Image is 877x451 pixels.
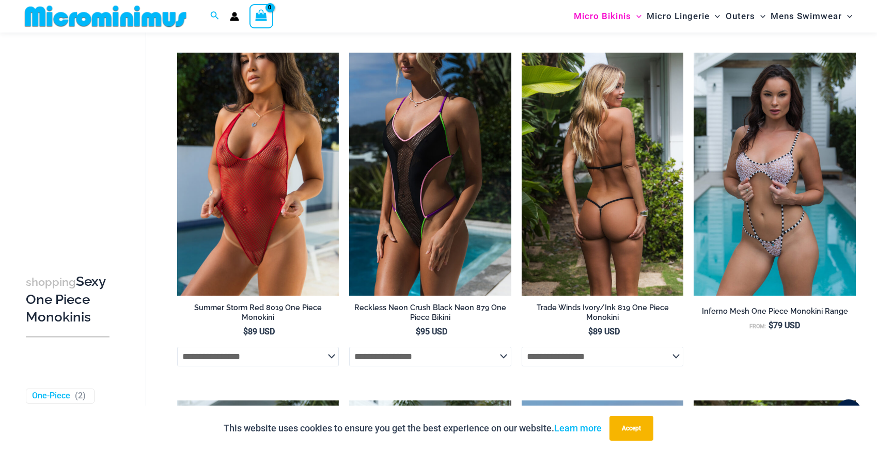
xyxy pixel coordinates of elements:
p: This website uses cookies to ensure you get the best experience on our website. [224,421,602,436]
a: Search icon link [210,10,220,23]
a: Inferno Mesh Black White 8561 One Piece 05Inferno Mesh Olive Fuchsia 8561 One Piece 03Inferno Mes... [694,53,856,295]
a: Reckless Neon Crush Black Neon 879 One Piece 01Reckless Neon Crush Black Neon 879 One Piece 09Rec... [349,53,511,295]
h3: Sexy One Piece Monokinis [26,273,109,326]
a: Trade Winds IvoryInk 819 One Piece 06Trade Winds IvoryInk 819 One Piece 03Trade Winds IvoryInk 81... [522,53,684,295]
img: Reckless Neon Crush Black Neon 879 One Piece 01 [349,53,511,295]
a: Summer Storm Red 8019 One Piece 04Summer Storm Red 8019 One Piece 03Summer Storm Red 8019 One Pie... [177,53,339,295]
a: One-Piece [32,391,70,401]
h2: Inferno Mesh One Piece Monokini Range [694,307,856,316]
a: Micro LingerieMenu ToggleMenu Toggle [644,3,723,29]
span: From: [749,323,766,330]
span: 2 [78,391,83,400]
span: Menu Toggle [710,3,720,29]
a: Mens SwimwearMenu ToggleMenu Toggle [768,3,855,29]
img: MM SHOP LOGO FLAT [21,5,191,28]
span: Menu Toggle [842,3,852,29]
span: shopping [26,276,76,288]
img: Inferno Mesh Black White 8561 One Piece 05 [694,53,856,295]
span: Menu Toggle [631,3,641,29]
a: Micro BikinisMenu ToggleMenu Toggle [571,3,644,29]
a: Account icon link [230,12,239,21]
bdi: 95 USD [416,327,447,336]
h2: Reckless Neon Crush Black Neon 879 One Piece Bikini [349,303,511,322]
span: $ [416,327,420,336]
button: Accept [609,416,653,441]
a: OutersMenu ToggleMenu Toggle [723,3,768,29]
iframe: TrustedSite Certified [26,35,119,241]
img: Trade Winds IvoryInk 819 One Piece 03 [522,53,684,295]
a: Summer Storm Red 8019 One Piece Monokini [177,303,339,326]
span: Outers [726,3,755,29]
span: ( ) [75,391,86,401]
bdi: 89 USD [243,327,275,336]
a: Inferno Mesh One Piece Monokini Range [694,307,856,320]
span: $ [243,327,248,336]
a: View Shopping Cart, empty [249,4,273,28]
img: Summer Storm Red 8019 One Piece 04 [177,53,339,295]
h2: Summer Storm Red 8019 One Piece Monokini [177,303,339,322]
span: $ [588,327,593,336]
h2: Trade Winds Ivory/Ink 819 One Piece Monokini [522,303,684,322]
a: Learn more [554,423,602,433]
span: Micro Lingerie [647,3,710,29]
span: Menu Toggle [755,3,765,29]
span: Mens Swimwear [771,3,842,29]
nav: Site Navigation [570,2,856,31]
a: Trade Winds Ivory/Ink 819 One Piece Monokini [522,303,684,326]
span: Micro Bikinis [574,3,631,29]
span: $ [769,320,773,330]
bdi: 79 USD [769,320,800,330]
bdi: 89 USD [588,327,620,336]
a: Reckless Neon Crush Black Neon 879 One Piece Bikini [349,303,511,326]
